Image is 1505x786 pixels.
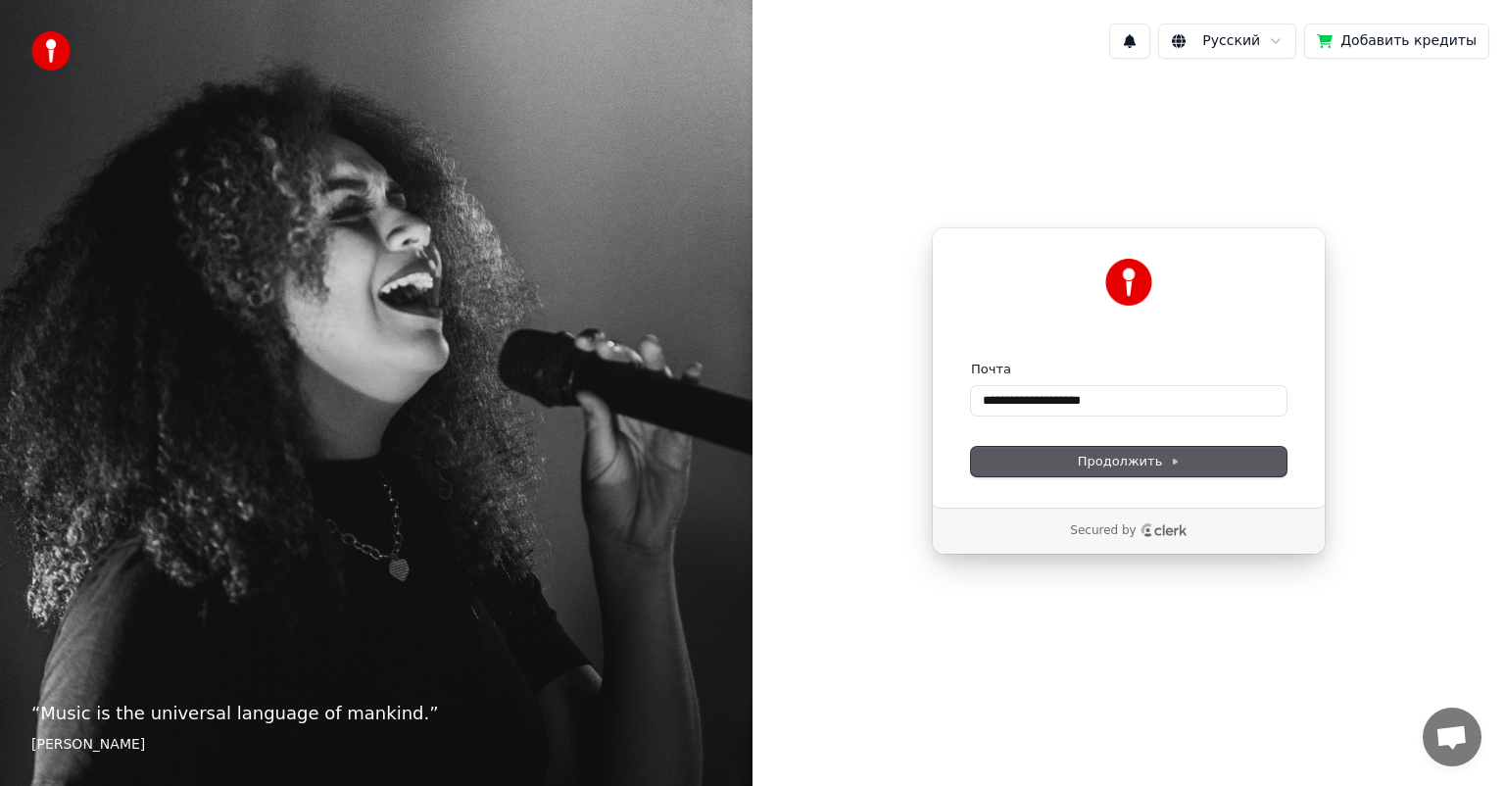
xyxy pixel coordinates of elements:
[1304,24,1489,59] button: Добавить кредиты
[1105,259,1152,306] img: Youka
[1078,453,1181,470] span: Продолжить
[31,735,721,755] footer: [PERSON_NAME]
[1141,523,1188,537] a: Clerk logo
[1070,523,1136,539] p: Secured by
[31,31,71,71] img: youka
[31,700,721,727] p: “ Music is the universal language of mankind. ”
[971,361,1011,378] label: Почта
[1423,708,1481,766] a: Открытый чат
[971,447,1287,476] button: Продолжить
